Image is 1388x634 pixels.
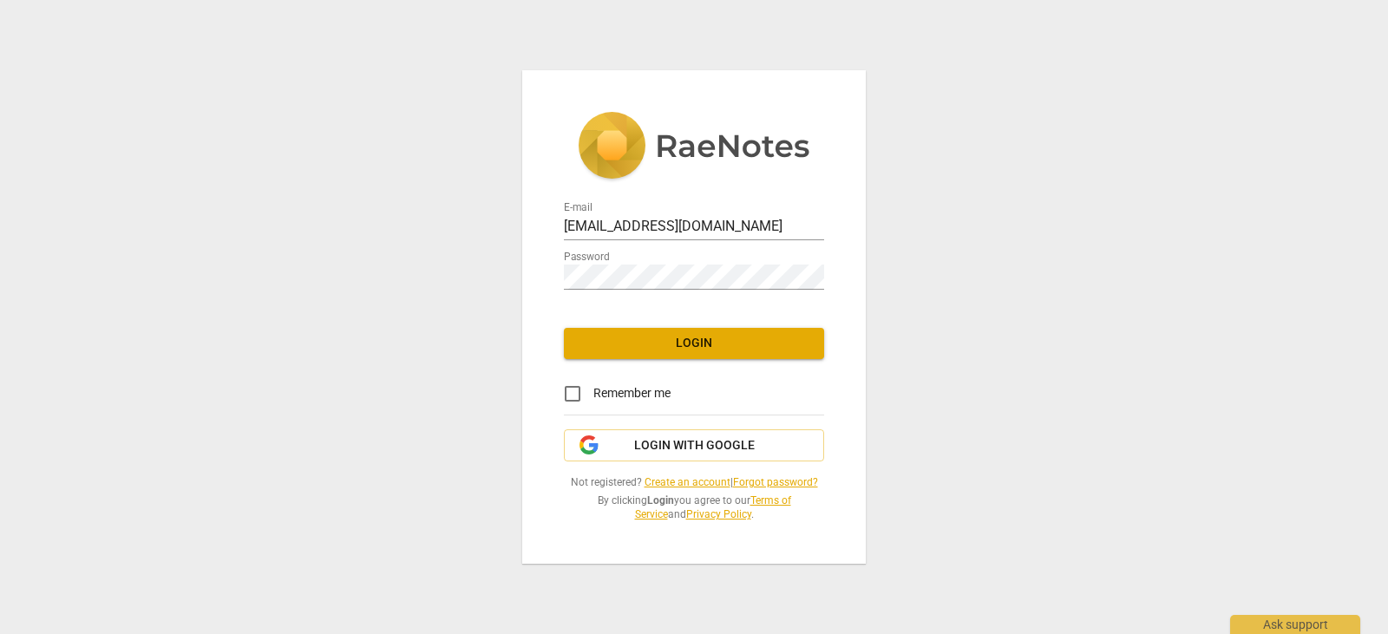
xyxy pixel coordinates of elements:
[645,476,730,488] a: Create an account
[564,328,824,359] button: Login
[686,508,751,520] a: Privacy Policy
[647,494,674,507] b: Login
[564,475,824,490] span: Not registered? |
[564,202,593,212] label: E-mail
[733,476,818,488] a: Forgot password?
[578,335,810,352] span: Login
[634,437,755,454] span: Login with Google
[578,112,810,183] img: 5ac2273c67554f335776073100b6d88f.svg
[564,493,824,522] span: By clicking you agree to our and .
[1230,615,1360,634] div: Ask support
[635,494,791,521] a: Terms of Service
[593,384,671,402] span: Remember me
[564,252,610,262] label: Password
[564,429,824,462] button: Login with Google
